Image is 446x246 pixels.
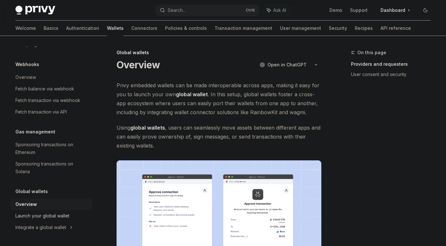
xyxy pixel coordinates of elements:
button: Open in ChatGPT [256,59,310,70]
a: Fetch transaction via webhook [10,95,92,106]
h5: Gas management [15,128,55,136]
a: Connectors [131,21,157,36]
span: Privy embedded wallets can be made interoperable across apps, making it easy for you to launch yo... [117,81,321,117]
a: User consent and security [351,69,436,80]
a: Transaction management [214,21,272,36]
span: Open in ChatGPT [267,62,307,68]
a: Recipes [355,21,373,36]
div: Search... [168,6,186,14]
div: Overview [15,200,37,208]
a: Welcome [15,21,36,36]
strong: global wallets [130,124,165,131]
span: On this page [357,49,386,56]
h5: Webhooks [15,61,39,68]
div: Fetch balance via webhook [15,85,74,93]
a: Sponsoring transactions on Ethereum [10,139,92,158]
a: Fetch transaction via API [10,106,92,118]
button: Ask AI [262,4,291,16]
a: User management [280,21,321,36]
a: Overview [10,72,92,83]
a: Providers and requesters [351,59,436,69]
button: Toggle dark mode [420,5,431,15]
span: Using , users can seamlessly move assets between different apps and can easily prove ownership of... [117,123,321,150]
a: Dashboard [375,5,415,15]
span: Ask AI [273,7,286,13]
a: Sponsoring transactions on Solana [10,158,92,177]
a: Authentication [66,21,99,36]
a: API reference [380,21,411,36]
div: Sponsoring transactions on Solana [15,160,89,175]
a: Overview [10,199,92,210]
h1: Overview [117,59,160,71]
span: Ctrl K [246,8,255,13]
a: Basics [44,21,58,36]
div: Fetch transaction via API [15,108,67,116]
button: Search...CtrlK [155,4,259,16]
div: Global wallets [117,49,321,56]
div: Fetch transaction via webhook [15,97,80,104]
h5: Global wallets [15,188,48,195]
a: Demo [329,7,342,13]
a: Policies & controls [165,21,207,36]
a: Fetch balance via webhook [10,83,92,95]
div: Overview [15,73,36,81]
div: Launch your global wallet [15,212,69,220]
img: dark logo [15,6,55,15]
a: Support [350,7,368,13]
strong: global wallet [176,91,208,98]
a: Security [329,21,347,36]
a: Launch your global wallet [10,210,92,222]
div: Integrate a global wallet [15,224,66,231]
span: Dashboard [380,7,405,13]
div: Sponsoring transactions on Ethereum [15,141,89,156]
a: Wallets [107,21,124,36]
